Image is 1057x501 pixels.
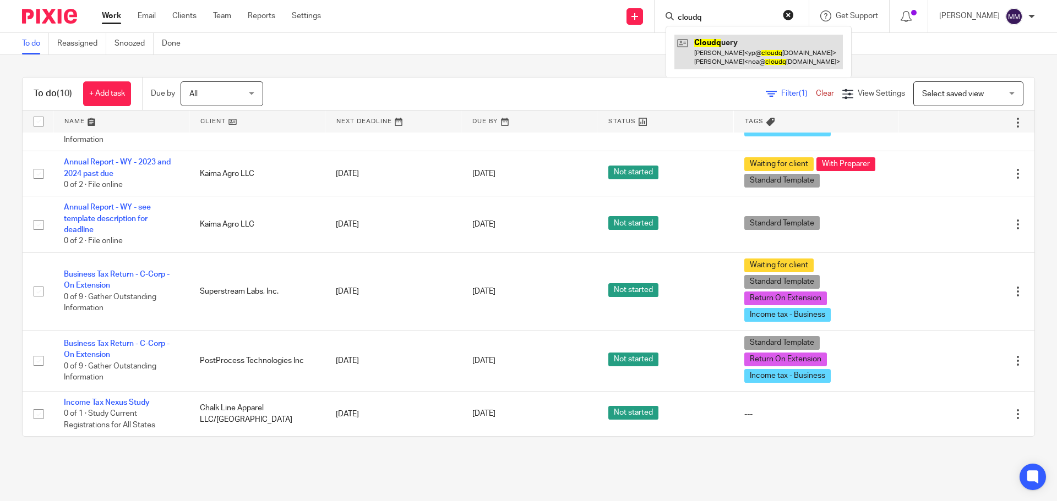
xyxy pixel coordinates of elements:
[744,258,814,272] span: Waiting for client
[57,89,72,98] span: (10)
[744,275,820,289] span: Standard Template
[472,221,495,228] span: [DATE]
[64,158,171,177] a: Annual Report - WY - 2023 and 2024 past due
[781,90,816,97] span: Filter
[34,88,72,100] h1: To do
[836,12,878,20] span: Get Support
[325,151,461,196] td: [DATE]
[151,88,175,99] p: Due by
[677,13,776,23] input: Search
[744,353,827,366] span: Return On Extension
[325,196,461,253] td: [DATE]
[138,10,156,21] a: Email
[189,253,325,331] td: Superstream Labs, Inc.
[189,90,198,98] span: All
[1005,8,1023,25] img: svg%3E
[292,10,321,21] a: Settings
[22,33,49,54] a: To do
[22,9,77,24] img: Pixie
[608,216,658,230] span: Not started
[64,203,151,234] a: Annual Report - WY - see template description for deadline
[816,90,834,97] a: Clear
[64,181,123,189] span: 0 of 2 · File online
[744,216,820,230] span: Standard Template
[744,369,831,383] span: Income tax - Business
[799,90,808,97] span: (1)
[745,118,764,124] span: Tags
[325,392,461,437] td: [DATE]
[472,410,495,418] span: [DATE]
[744,308,831,322] span: Income tax - Business
[472,288,495,295] span: [DATE]
[64,340,170,359] a: Business Tax Return - C-Corp - On Extension
[57,33,106,54] a: Reassigned
[608,283,658,297] span: Not started
[939,10,1000,21] p: [PERSON_NAME]
[189,151,325,196] td: Kaima Agro LLC
[472,170,495,178] span: [DATE]
[64,293,156,312] span: 0 of 9 · Gather Outstanding Information
[608,353,658,366] span: Not started
[325,331,461,392] td: [DATE]
[816,157,875,171] span: With Preparer
[922,90,984,98] span: Select saved view
[83,81,131,106] a: + Add task
[744,336,820,350] span: Standard Template
[783,9,794,20] button: Clear
[64,238,123,245] span: 0 of 2 · File online
[858,90,905,97] span: View Settings
[64,124,156,144] span: 0 of 9 · Gather Outstanding Information
[115,33,154,54] a: Snoozed
[189,392,325,437] td: Chalk Line Apparel LLC/[GEOGRAPHIC_DATA]
[64,399,150,406] a: Income Tax Nexus Study
[248,10,275,21] a: Reports
[744,409,887,420] div: ---
[608,166,658,179] span: Not started
[162,33,189,54] a: Done
[64,362,156,382] span: 0 of 9 · Gather Outstanding Information
[213,10,231,21] a: Team
[189,196,325,253] td: Kaima Agro LLC
[325,253,461,331] td: [DATE]
[64,271,170,289] a: Business Tax Return - C-Corp - On Extension
[102,10,121,21] a: Work
[189,331,325,392] td: PostProcess Technologies Inc
[744,174,820,188] span: Standard Template
[472,357,495,365] span: [DATE]
[64,410,155,430] span: 0 of 1 · Study Current Registrations for All States
[172,10,197,21] a: Clients
[744,291,827,305] span: Return On Extension
[744,157,814,171] span: Waiting for client
[608,406,658,420] span: Not started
